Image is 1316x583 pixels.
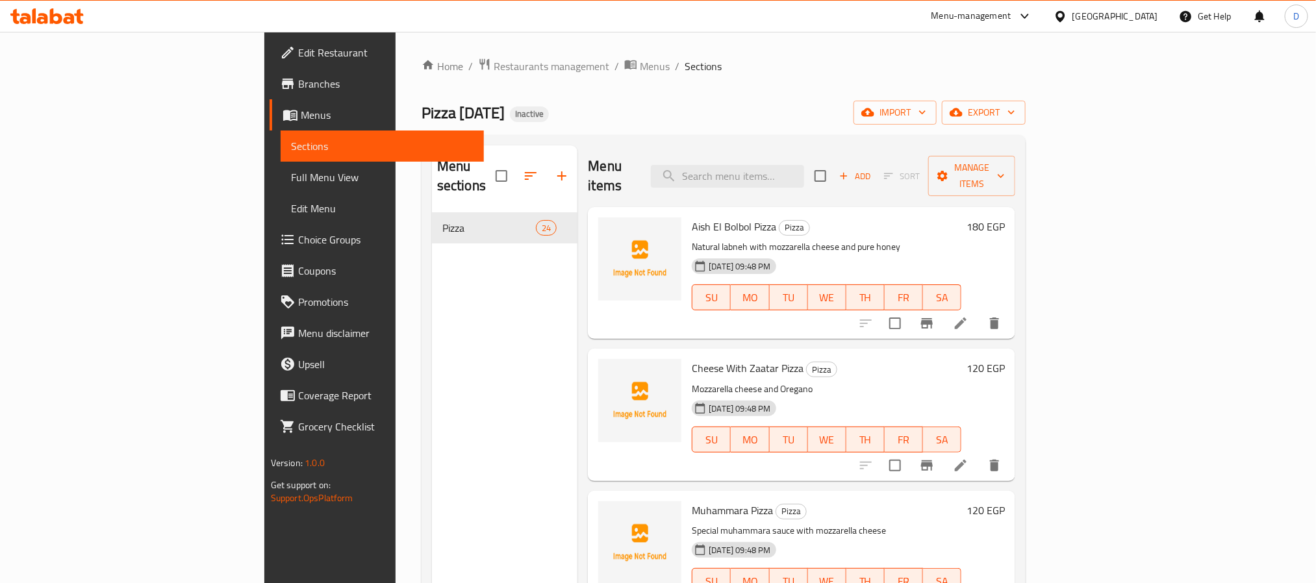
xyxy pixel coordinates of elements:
button: SA [923,284,961,310]
button: Branch-specific-item [911,450,943,481]
div: items [536,220,557,236]
button: import [854,101,937,125]
h6: 120 EGP [967,501,1005,519]
span: 1.0.0 [305,454,325,471]
span: WE [813,430,841,449]
button: SA [923,427,961,453]
span: Add item [834,166,876,186]
button: MO [731,427,769,453]
a: Menus [270,99,484,130]
span: Version: [271,454,303,471]
span: import [864,105,926,121]
button: delete [979,308,1010,339]
span: Sort sections [515,160,546,192]
span: MO [736,288,764,307]
span: Sections [291,138,474,154]
span: Pizza [DATE] [422,98,505,127]
span: TH [852,430,879,449]
button: TH [846,284,885,310]
a: Promotions [270,286,484,317]
span: Muhammara Pizza [692,501,773,520]
a: Edit Menu [281,193,484,224]
span: 24 [537,222,556,234]
img: Aish El Bolbol Pizza [598,217,681,301]
button: SU [692,427,731,453]
div: Pizza [779,220,810,236]
button: MO [731,284,769,310]
span: D [1293,9,1299,23]
span: Edit Menu [291,201,474,216]
span: Select section [807,162,834,190]
span: Menus [640,58,670,74]
span: Pizza [779,220,809,235]
span: Full Menu View [291,169,474,185]
span: Choice Groups [298,232,474,247]
span: Grocery Checklist [298,419,474,434]
a: Full Menu View [281,162,484,193]
span: FR [890,288,918,307]
li: / [614,58,619,74]
button: WE [808,427,846,453]
span: [DATE] 09:48 PM [703,544,776,556]
span: SU [698,288,726,307]
a: Menu disclaimer [270,317,484,349]
button: Add [834,166,876,186]
button: FR [885,284,923,310]
input: search [651,165,804,188]
button: delete [979,450,1010,481]
button: Add section [546,160,577,192]
button: Branch-specific-item [911,308,943,339]
span: SA [928,430,956,449]
img: Cheese With Zaatar Pizza [598,359,681,442]
span: TU [775,430,803,449]
span: Aish El Bolbol Pizza [692,217,776,236]
span: SU [698,430,726,449]
a: Menus [624,58,670,75]
div: [GEOGRAPHIC_DATA] [1072,9,1158,23]
span: Upsell [298,356,474,372]
span: MO [736,430,764,449]
div: Pizza [776,504,807,519]
span: Menu disclaimer [298,325,474,341]
span: Inactive [510,108,549,119]
div: Pizza [806,362,837,377]
h6: 180 EGP [967,217,1005,236]
span: FR [890,430,918,449]
span: Edit Restaurant [298,45,474,60]
span: TH [852,288,879,307]
span: Coupons [298,263,474,279]
a: Coverage Report [270,380,484,411]
button: export [942,101,1026,125]
a: Edit Restaurant [270,37,484,68]
span: Get support on: [271,477,331,493]
span: Menus [301,107,474,123]
button: TH [846,427,885,453]
span: WE [813,288,841,307]
nav: Menu sections [432,207,578,249]
span: export [952,105,1015,121]
div: Pizza [442,220,536,236]
span: Select all sections [488,162,515,190]
a: Branches [270,68,484,99]
span: [DATE] 09:48 PM [703,403,776,415]
span: Cheese With Zaatar Pizza [692,358,804,378]
span: Manage items [939,160,1005,192]
span: Pizza [776,504,806,519]
a: Sections [281,130,484,162]
span: SA [928,288,956,307]
span: Restaurants management [494,58,609,74]
span: Pizza [807,362,837,377]
a: Edit menu item [953,316,968,331]
span: TU [775,288,803,307]
button: WE [808,284,846,310]
button: TU [770,284,808,310]
span: [DATE] 09:48 PM [703,260,776,273]
a: Support.OpsPlatform [271,490,353,506]
div: Inactive [510,106,549,122]
button: SU [692,284,731,310]
p: Special muhammara sauce with mozzarella cheese [692,523,961,539]
span: Add [837,169,872,184]
nav: breadcrumb [422,58,1026,75]
button: Manage items [928,156,1015,196]
a: Restaurants management [478,58,609,75]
